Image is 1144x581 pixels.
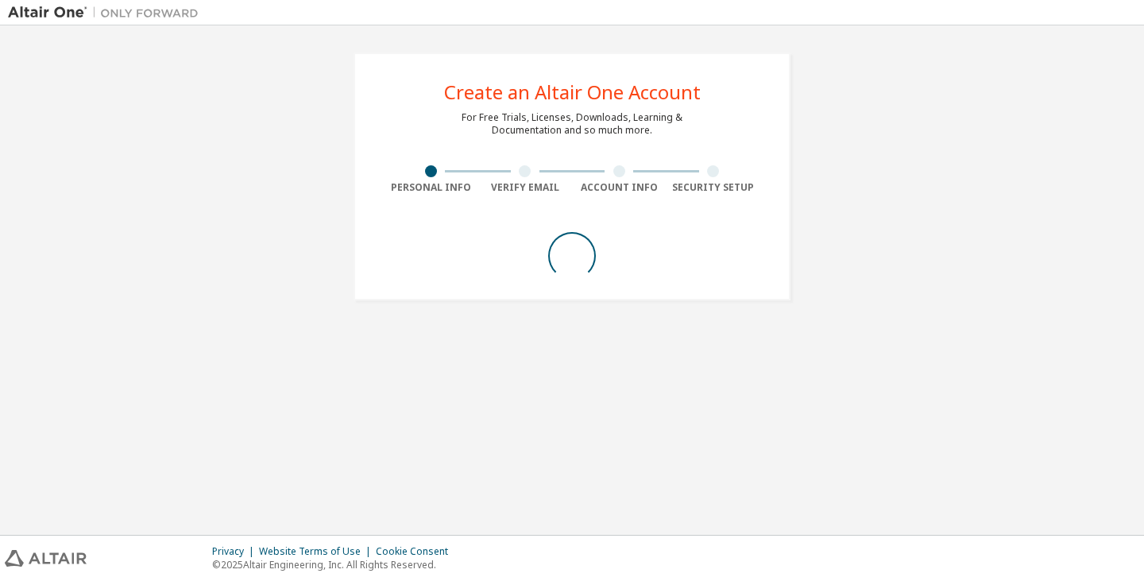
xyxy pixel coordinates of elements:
[5,550,87,567] img: altair_logo.svg
[212,558,458,571] p: © 2025 Altair Engineering, Inc. All Rights Reserved.
[444,83,701,102] div: Create an Altair One Account
[478,181,573,194] div: Verify Email
[259,545,376,558] div: Website Terms of Use
[8,5,207,21] img: Altair One
[462,111,682,137] div: For Free Trials, Licenses, Downloads, Learning & Documentation and so much more.
[667,181,761,194] div: Security Setup
[376,545,458,558] div: Cookie Consent
[384,181,478,194] div: Personal Info
[572,181,667,194] div: Account Info
[212,545,259,558] div: Privacy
